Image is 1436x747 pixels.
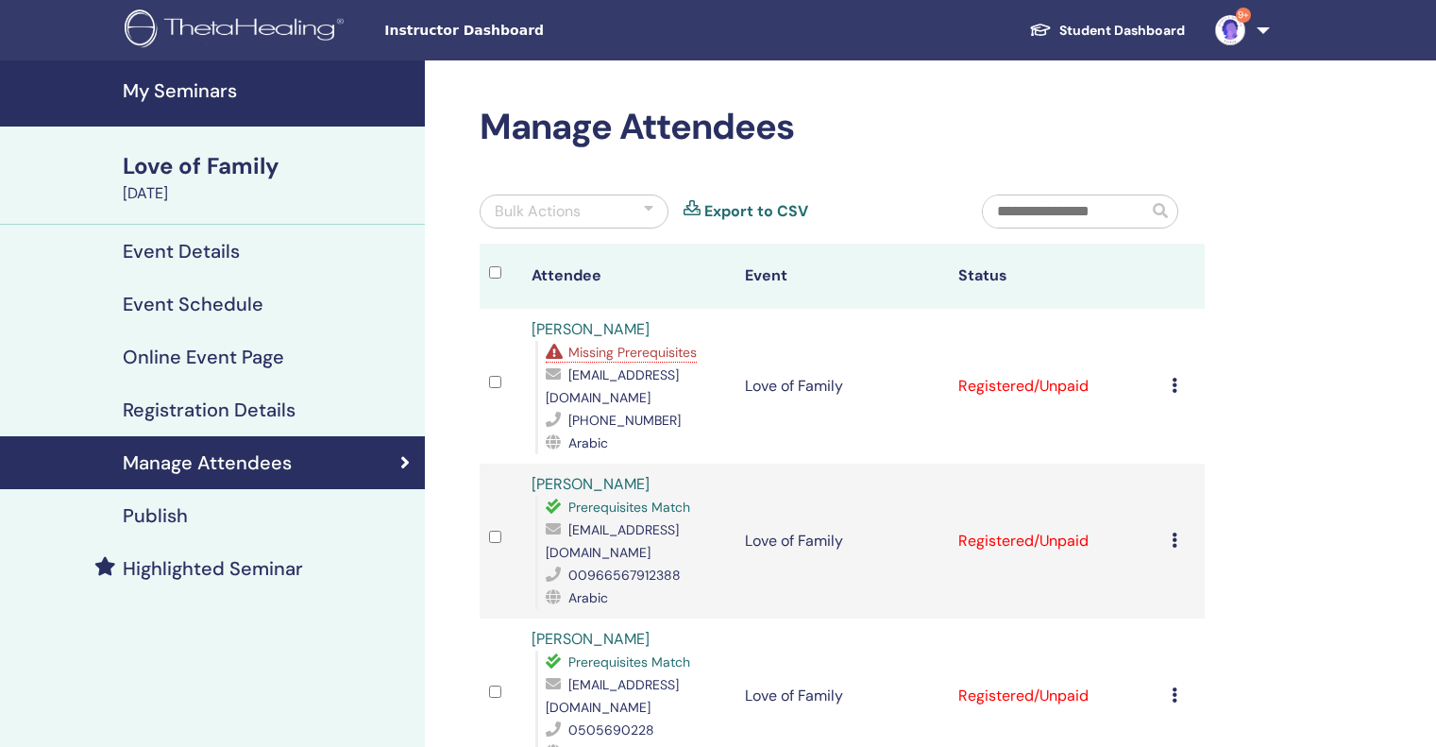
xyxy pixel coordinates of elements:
span: Arabic [568,589,608,606]
img: default.jpg [1215,15,1245,45]
h4: Highlighted Seminar [123,557,303,580]
h4: Registration Details [123,399,296,421]
h4: Event Schedule [123,293,263,315]
a: [PERSON_NAME] [532,629,650,649]
td: Love of Family [735,309,949,464]
th: Attendee [522,244,735,309]
span: 00966567912388 [568,567,681,584]
span: [EMAIL_ADDRESS][DOMAIN_NAME] [546,366,679,406]
a: Export to CSV [704,200,808,223]
a: [PERSON_NAME] [532,319,650,339]
th: Event [735,244,949,309]
h2: Manage Attendees [480,106,1205,149]
span: [EMAIL_ADDRESS][DOMAIN_NAME] [546,521,679,561]
div: [DATE] [123,182,414,205]
img: graduation-cap-white.svg [1029,22,1052,38]
span: [PHONE_NUMBER] [568,412,681,429]
a: Student Dashboard [1014,13,1200,48]
iframe: Intercom live chat [1372,683,1417,728]
span: Prerequisites Match [568,654,690,671]
img: logo.png [125,9,350,52]
td: Love of Family [735,464,949,619]
th: Status [949,244,1162,309]
h4: Manage Attendees [123,451,292,474]
h4: Online Event Page [123,346,284,368]
div: Love of Family [123,150,414,182]
h4: Event Details [123,240,240,263]
h4: My Seminars [123,79,414,102]
span: [EMAIL_ADDRESS][DOMAIN_NAME] [546,676,679,716]
div: Bulk Actions [495,200,581,223]
span: Arabic [568,434,608,451]
span: Prerequisites Match [568,499,690,516]
span: 0505690228 [568,722,654,739]
a: [PERSON_NAME] [532,474,650,494]
h4: Publish [123,504,188,527]
span: 9+ [1236,8,1251,23]
a: Love of Family[DATE] [111,150,425,205]
span: Instructor Dashboard [384,21,667,41]
span: Missing Prerequisites [568,344,697,361]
